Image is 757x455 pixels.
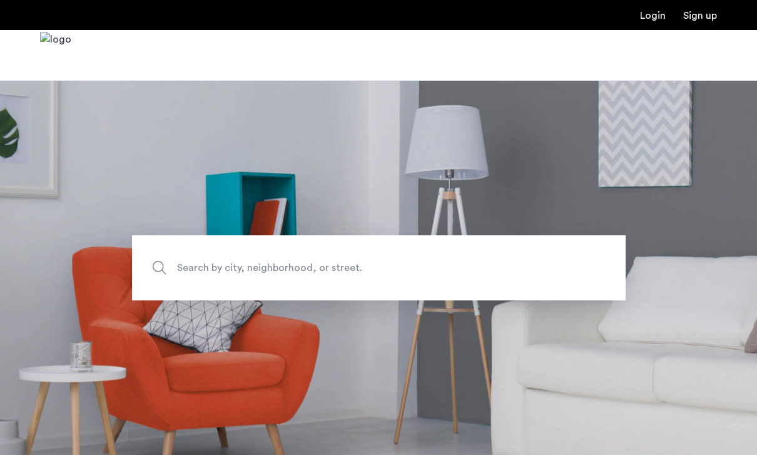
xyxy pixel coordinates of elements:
[132,235,626,300] input: Apartment Search
[640,11,666,21] a: Login
[177,259,522,276] span: Search by city, neighborhood, or street.
[683,11,717,21] a: Registration
[40,32,71,79] img: logo
[40,32,71,79] a: Cazamio Logo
